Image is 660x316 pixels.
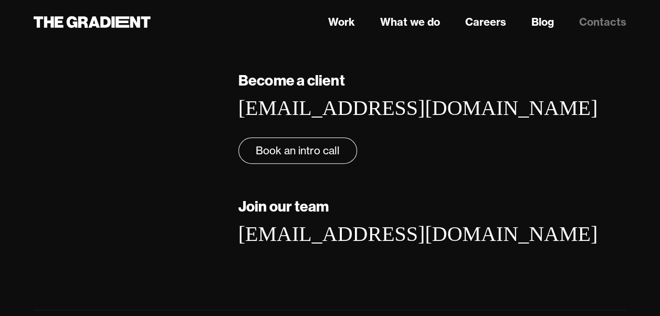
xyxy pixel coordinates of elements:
[531,14,554,30] a: Blog
[465,14,506,30] a: Careers
[328,14,355,30] a: Work
[238,96,598,120] a: [EMAIL_ADDRESS][DOMAIN_NAME]‍
[238,222,598,246] a: [EMAIL_ADDRESS][DOMAIN_NAME]
[579,14,626,30] a: Contacts
[238,138,357,164] a: Book an intro call
[380,14,440,30] a: What we do
[238,197,329,215] strong: Join our team
[238,71,345,89] strong: Become a client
